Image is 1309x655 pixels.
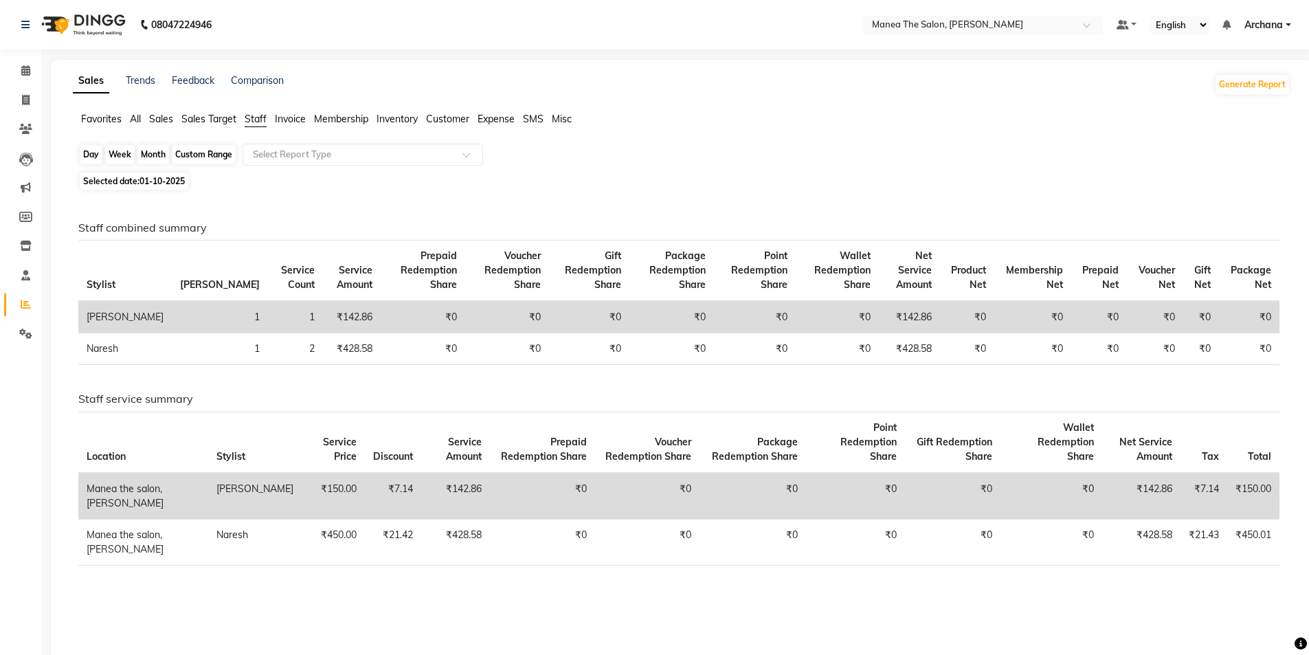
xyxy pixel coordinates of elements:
[994,301,1071,333] td: ₹0
[130,113,141,125] span: All
[700,473,806,520] td: ₹0
[465,333,549,365] td: ₹0
[731,249,787,291] span: Point Redemption Share
[245,113,267,125] span: Staff
[208,473,302,520] td: [PERSON_NAME]
[216,450,245,463] span: Stylist
[1000,519,1103,565] td: ₹0
[1102,519,1181,565] td: ₹428.58
[426,113,469,125] span: Customer
[490,519,594,565] td: ₹0
[377,113,418,125] span: Inventory
[1127,301,1183,333] td: ₹0
[1000,473,1103,520] td: ₹0
[446,436,482,463] span: Service Amount
[796,301,879,333] td: ₹0
[1183,301,1220,333] td: ₹0
[806,519,905,565] td: ₹0
[172,74,214,87] a: Feedback
[501,436,587,463] span: Prepaid Redemption Share
[1244,18,1283,32] span: Archana
[181,113,236,125] span: Sales Target
[1102,473,1181,520] td: ₹142.86
[337,264,372,291] span: Service Amount
[879,301,940,333] td: ₹142.86
[465,301,549,333] td: ₹0
[490,473,594,520] td: ₹0
[1227,519,1279,565] td: ₹450.01
[78,221,1279,234] h6: Staff combined summary
[951,264,986,291] span: Product Net
[1082,264,1119,291] span: Prepaid Net
[323,333,381,365] td: ₹428.58
[1071,301,1128,333] td: ₹0
[78,473,208,520] td: Manea the salon, [PERSON_NAME]
[421,519,491,565] td: ₹428.58
[917,436,992,463] span: Gift Redemption Share
[1181,473,1227,520] td: ₹7.14
[595,473,700,520] td: ₹0
[549,301,629,333] td: ₹0
[905,519,1000,565] td: ₹0
[401,249,457,291] span: Prepaid Redemption Share
[172,301,268,333] td: 1
[78,392,1279,406] h6: Staff service summary
[172,145,236,164] div: Custom Range
[940,333,995,365] td: ₹0
[137,145,169,164] div: Month
[323,436,357,463] span: Service Price
[565,249,621,291] span: Gift Redemption Share
[268,333,323,365] td: 2
[712,436,798,463] span: Package Redemption Share
[365,519,421,565] td: ₹21.42
[180,278,260,291] span: [PERSON_NAME]
[87,278,115,291] span: Stylist
[1127,333,1183,365] td: ₹0
[896,249,932,291] span: Net Service Amount
[1183,333,1220,365] td: ₹0
[1006,264,1063,291] span: Membership Net
[1119,436,1172,463] span: Net Service Amount
[549,333,629,365] td: ₹0
[78,519,208,565] td: Manea the salon, [PERSON_NAME]
[595,519,700,565] td: ₹0
[523,113,544,125] span: SMS
[879,333,940,365] td: ₹428.58
[806,473,905,520] td: ₹0
[796,333,879,365] td: ₹0
[649,249,706,291] span: Package Redemption Share
[314,113,368,125] span: Membership
[814,249,871,291] span: Wallet Redemption Share
[35,5,129,44] img: logo
[302,519,365,565] td: ₹450.00
[700,519,806,565] td: ₹0
[80,145,102,164] div: Day
[81,113,122,125] span: Favorites
[87,450,126,463] span: Location
[281,264,315,291] span: Service Count
[78,333,172,365] td: Naresh
[172,333,268,365] td: 1
[381,301,465,333] td: ₹0
[1038,421,1094,463] span: Wallet Redemption Share
[484,249,541,291] span: Voucher Redemption Share
[1219,301,1279,333] td: ₹0
[1071,333,1128,365] td: ₹0
[1194,264,1211,291] span: Gift Net
[149,113,173,125] span: Sales
[840,421,897,463] span: Point Redemption Share
[605,436,691,463] span: Voucher Redemption Share
[940,301,995,333] td: ₹0
[714,333,796,365] td: ₹0
[905,473,1000,520] td: ₹0
[1227,473,1279,520] td: ₹150.00
[151,5,212,44] b: 08047224946
[1216,75,1289,94] button: Generate Report
[275,113,306,125] span: Invoice
[1248,450,1271,463] span: Total
[208,519,302,565] td: Naresh
[323,301,381,333] td: ₹142.86
[629,333,714,365] td: ₹0
[1181,519,1227,565] td: ₹21.43
[126,74,155,87] a: Trends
